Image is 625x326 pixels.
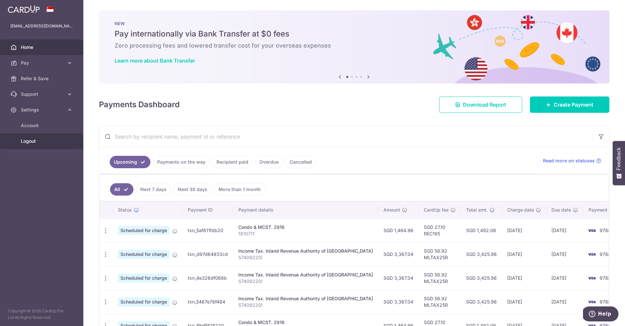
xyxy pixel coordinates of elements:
img: CardUp [8,5,40,13]
span: Pay [21,60,64,66]
span: Refer & Save [21,75,64,82]
span: Feedback [616,147,622,170]
a: Next 7 days [136,183,171,196]
span: Scheduled for charge [118,250,170,259]
img: Bank transfer banner [99,10,609,83]
a: Read more on statuses [543,157,601,164]
a: Create Payment [530,96,609,113]
div: Income Tax. Inland Revenue Authority of [GEOGRAPHIC_DATA] [238,248,373,254]
div: Condo & MCST. 2916 [238,224,373,230]
td: txn_d97d64933cd [183,242,233,266]
a: Cancelled [285,156,316,168]
th: Payment ID [183,201,233,218]
td: SGD 3,425.96 [461,266,502,290]
td: [DATE] [502,242,546,266]
a: More than 1 month [214,183,265,196]
span: Charge date [507,207,534,213]
span: 9788 [600,228,611,233]
td: [DATE] [502,290,546,314]
a: Download Report [439,96,522,113]
img: Bank Card [585,250,598,258]
td: SGD 58.92 MLTAX25R [419,290,461,314]
td: SGD 3,367.04 [378,266,419,290]
a: Overdue [255,156,283,168]
a: Recipient paid [212,156,253,168]
td: SGD 3,367.04 [378,290,419,314]
span: 9788 [600,299,611,304]
span: Home [21,44,64,51]
span: Scheduled for charge [118,297,170,306]
a: Payments on the way [153,156,210,168]
div: Income Tax. Inland Revenue Authority of [GEOGRAPHIC_DATA] [238,295,373,302]
td: SGD 3,425.96 [461,242,502,266]
p: S7409220I [238,278,373,285]
span: Amount [383,207,400,213]
td: [DATE] [502,266,546,290]
img: Bank Card [585,298,598,306]
span: Due date [551,207,571,213]
h5: Pay internationally via Bank Transfer at $0 fees [115,29,594,39]
span: 9788 [600,275,611,281]
a: Next 30 days [174,183,212,196]
span: Download Report [463,101,506,109]
a: All [110,183,133,196]
th: Payment details [233,201,378,218]
td: SGD 58.92 MLTAX25R [419,266,461,290]
span: Read more on statuses [543,157,595,164]
td: txn_5af811fdb20 [183,218,233,242]
div: Income Tax. Inland Revenue Authority of [GEOGRAPHIC_DATA] [238,272,373,278]
td: SGD 1,492.06 [461,218,502,242]
h6: Zero processing fees and lowered transfer cost for your overseas expenses [115,42,594,50]
button: Feedback - Show survey [613,141,625,185]
a: Learn more about Bank Transfer [115,57,195,64]
p: S7409220I [238,254,373,261]
div: Condo & MCST. 2916 [238,319,373,326]
span: Total amt. [466,207,488,213]
td: [DATE] [546,290,583,314]
td: SGD 1,464.96 [378,218,419,242]
td: SGD 3,425.96 [461,290,502,314]
td: SGD 27.10 REC185 [419,218,461,242]
p: S7409220I [238,302,373,308]
td: txn_4e326df068b [183,266,233,290]
td: [DATE] [546,266,583,290]
td: [DATE] [546,218,583,242]
p: 1810711 [238,230,373,237]
input: Search by recipient name, payment id or reference [99,126,593,147]
p: [EMAIL_ADDRESS][DOMAIN_NAME] [10,23,73,29]
span: Status [118,207,132,213]
h4: Payments Dashboard [99,99,180,111]
iframe: Opens a widget where you can find more information [583,306,618,323]
td: [DATE] [502,218,546,242]
a: Upcoming [110,156,150,168]
span: CardUp fee [424,207,449,213]
td: txn_5467e76f484 [183,290,233,314]
span: Scheduled for charge [118,274,170,283]
span: Account [21,122,64,129]
span: 9788 [600,251,611,257]
span: Settings [21,107,64,113]
span: Support [21,91,64,97]
td: SGD 3,367.04 [378,242,419,266]
span: Scheduled for charge [118,226,170,235]
p: NEW [115,21,594,26]
td: [DATE] [546,242,583,266]
img: Bank Card [585,227,598,234]
td: SGD 58.92 MLTAX25R [419,242,461,266]
span: Logout [21,138,64,144]
span: Create Payment [554,101,593,109]
img: Bank Card [585,274,598,282]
